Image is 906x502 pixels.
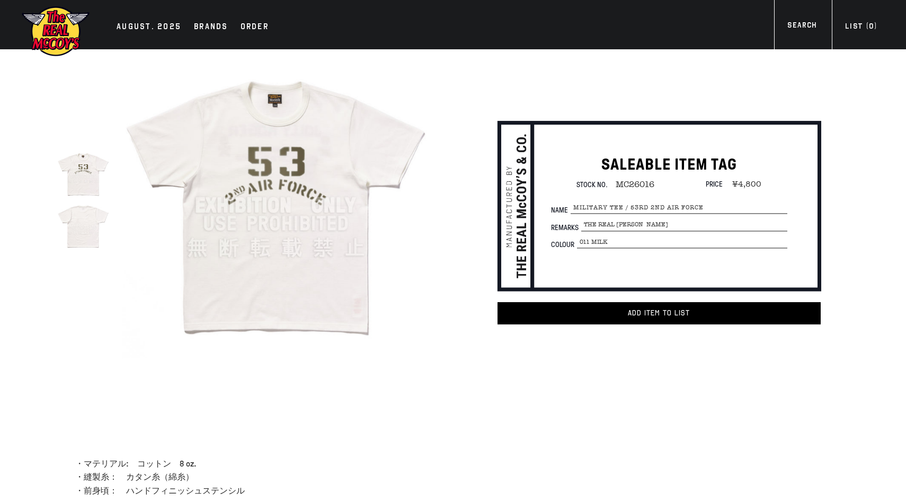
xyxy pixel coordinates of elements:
div: Order [241,20,269,35]
img: MILITARY TEE / 53rd 2nd AIR FORCE [57,148,109,200]
span: Stock No. [576,180,608,190]
a: List (0) [832,21,890,35]
img: MILITARY TEE / 53rd 2nd AIR FORCE [57,200,109,252]
p: ・マテリアル: コットン 8 oz. ・縫製糸： カタン糸（綿糸） ・前身頃： ハンドフィニッシュステンシル [75,457,432,498]
div: List ( ) [845,21,877,35]
a: AUGUST. 2025 [111,20,186,35]
span: 0 [869,22,874,31]
div: Search [787,20,816,34]
span: The Real [PERSON_NAME] [581,219,787,231]
span: Colour [551,241,577,248]
span: Remarks [551,224,581,231]
button: Add item to List [498,302,821,324]
h1: SALEABLE ITEM TAG [551,154,787,174]
img: mccoys-exhibition [21,5,90,57]
span: Name [551,207,571,214]
span: MILITARY TEE / 53rd 2nd AIR FORCE [571,202,787,214]
div: Brands [194,20,228,35]
div: AUGUST. 2025 [117,20,181,35]
div: true [120,49,432,362]
span: MC26016 [608,180,654,190]
img: MILITARY TEE / 53rd 2nd AIR FORCE [122,52,429,359]
a: Search [774,20,830,34]
span: ¥4,800 [724,180,761,189]
span: 011 MILK [577,236,787,248]
a: Order [235,20,274,35]
span: Price [706,179,723,189]
span: Add item to List [628,309,690,318]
